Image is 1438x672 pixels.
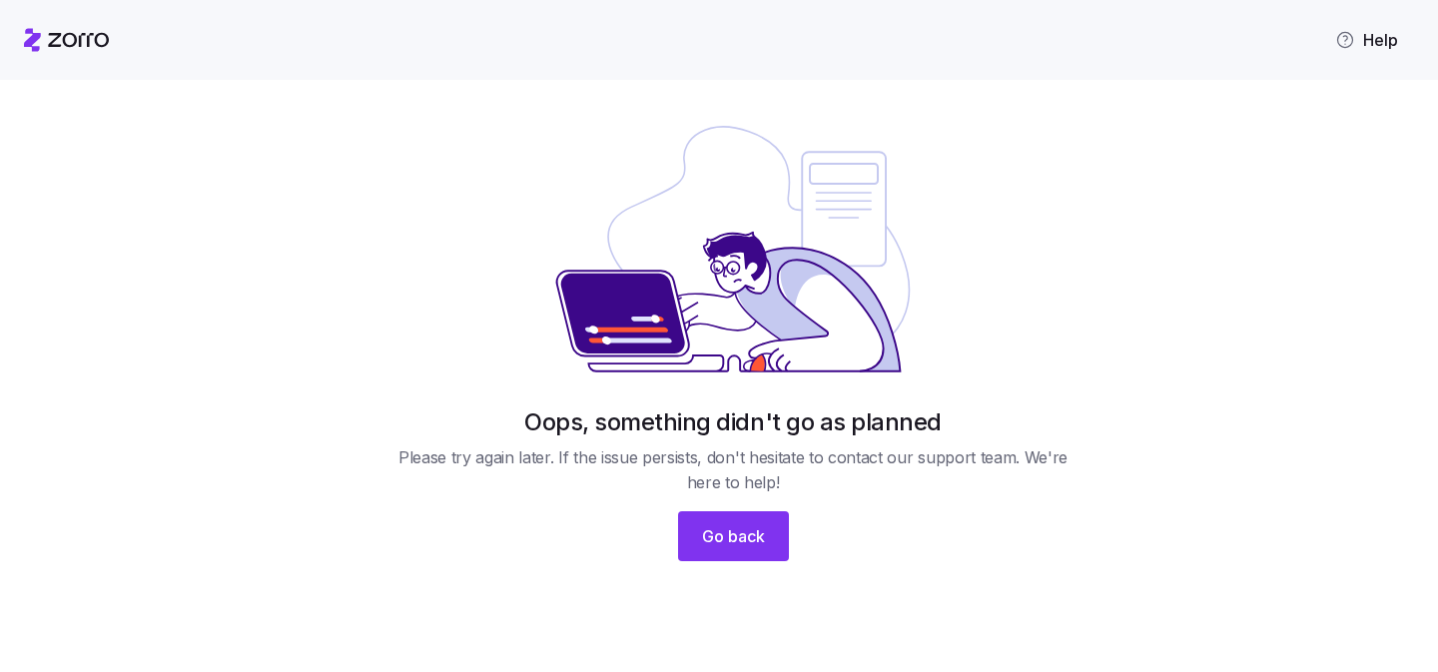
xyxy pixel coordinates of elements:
[1319,20,1414,60] button: Help
[1335,28,1398,52] span: Help
[389,445,1077,495] span: Please try again later. If the issue persists, don't hesitate to contact our support team. We're ...
[678,511,789,561] button: Go back
[524,406,942,437] h1: Oops, something didn't go as planned
[702,524,765,548] span: Go back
